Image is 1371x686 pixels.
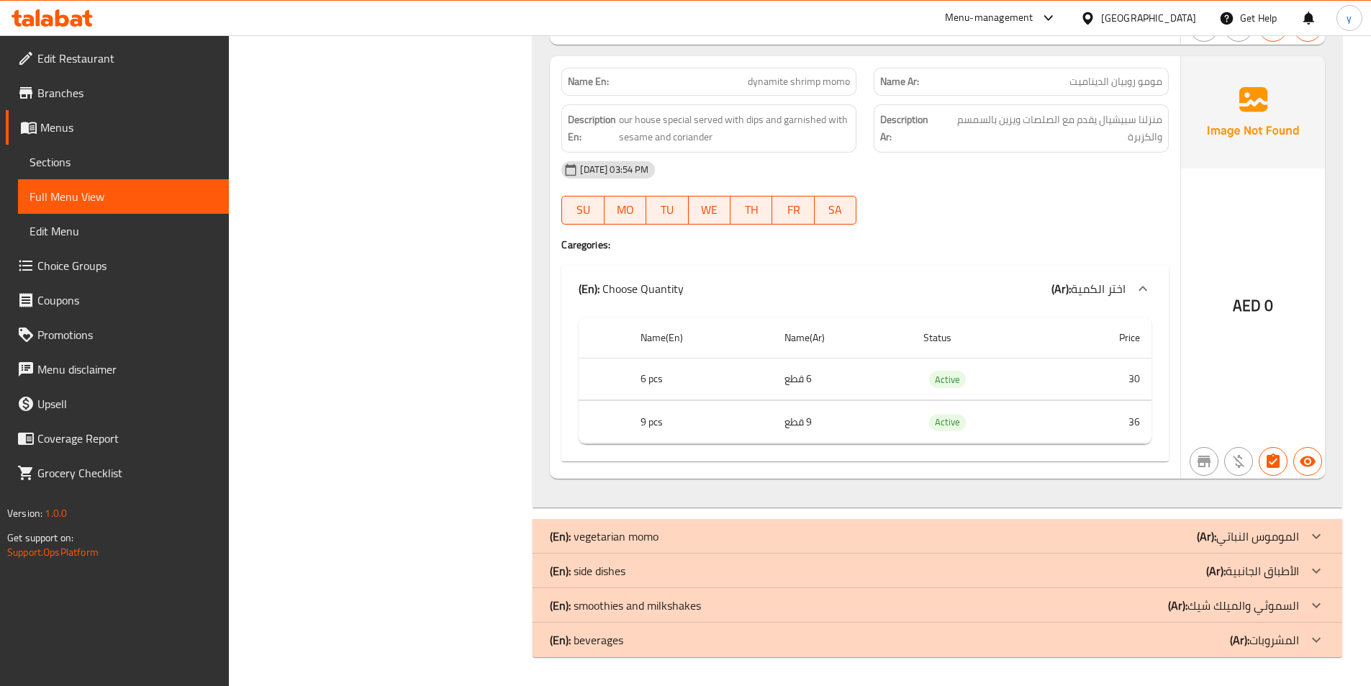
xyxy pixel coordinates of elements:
span: Upsell [37,395,217,412]
span: Promotions [37,326,217,343]
div: (En): Choose Quantity(Ar):اختر الكمية [561,266,1169,312]
span: FR [778,199,808,220]
td: 30 [1055,358,1151,400]
span: our house special served with dips and garnished with sesame and coriander [619,111,850,146]
button: MO [605,196,646,225]
b: (En): [579,278,599,299]
span: 0 [1264,292,1273,320]
a: Coverage Report [6,421,229,456]
p: beverages [550,631,623,649]
button: Has choices [1259,447,1288,476]
span: Sections [30,153,217,171]
th: 9 pcs [629,401,772,443]
button: WE [689,196,730,225]
p: side dishes [550,562,625,579]
td: 36 [1055,401,1151,443]
span: Edit Restaurant [37,50,217,67]
b: (En): [550,525,571,547]
b: (En): [550,560,571,582]
span: Coupons [37,292,217,309]
b: (En): [550,595,571,616]
a: Support.OpsPlatform [7,543,99,561]
span: Choice Groups [37,257,217,274]
button: FR [772,196,814,225]
span: TU [652,199,682,220]
span: Active [929,371,966,388]
strong: Description En: [568,111,616,146]
span: SA [820,199,851,220]
span: TH [736,199,766,220]
span: WE [694,199,725,220]
th: Status [912,317,1055,358]
div: Active [929,414,966,431]
button: TU [646,196,688,225]
td: 9 قطع [773,401,912,443]
span: اختر الكمية [1071,278,1126,299]
strong: Name En: [568,74,609,89]
span: [DATE] 03:54 PM [574,163,654,176]
a: Promotions [6,317,229,352]
span: MO [610,199,641,220]
span: منزلنا سبيشيال يقدم مع الصلصات ويزين بالسمسم والكزبرة [940,111,1162,146]
strong: Name Ar: [880,74,919,89]
b: (Ar): [1206,560,1226,582]
span: 1.0.0 [45,504,67,523]
span: dynamite shrimp momo [748,74,850,89]
p: السموثي والميلك شيك [1168,597,1299,614]
b: (Ar): [1051,278,1071,299]
b: (Ar): [1230,629,1249,651]
span: Active [929,414,966,430]
div: (En): vegetarian momo(Ar):الموموس النباتي [533,519,1342,554]
h4: Caregories: [561,238,1169,252]
th: Price [1055,317,1151,358]
table: choices table [579,317,1151,444]
a: Choice Groups [6,248,229,283]
a: Edit Restaurant [6,41,229,76]
span: Menus [40,119,217,136]
span: Grocery Checklist [37,464,217,482]
span: Get support on: [7,528,73,547]
div: (En): side dishes(Ar):الأطباق الجانبية [533,554,1342,588]
a: Grocery Checklist [6,456,229,490]
img: Ae5nvW7+0k+MAAAAAElFTkSuQmCC [1181,56,1325,168]
strong: Description Ar: [880,111,937,146]
b: (Ar): [1197,525,1216,547]
span: Full Menu View [30,188,217,205]
th: Name(En) [629,317,772,358]
button: TH [730,196,772,225]
a: Sections [18,145,229,179]
a: Edit Menu [18,214,229,248]
b: (Ar): [1168,595,1187,616]
div: (En): smoothies and milkshakes(Ar):السموثي والميلك شيك [533,588,1342,623]
td: 6 قطع [773,358,912,400]
p: الأطباق الجانبية [1206,562,1299,579]
span: Version: [7,504,42,523]
div: (En): beverages(Ar):المشروبات [533,623,1342,657]
b: (En): [550,629,571,651]
button: Not branch specific item [1190,447,1218,476]
span: AED [1233,292,1261,320]
div: Menu-management [945,9,1033,27]
span: Branches [37,84,217,101]
span: Edit Menu [30,222,217,240]
a: Branches [6,76,229,110]
a: Menu disclaimer [6,352,229,387]
button: Available [1293,447,1322,476]
p: الموموس النباتي [1197,528,1299,545]
div: [GEOGRAPHIC_DATA] [1101,10,1196,26]
th: 6 pcs [629,358,772,400]
p: smoothies and milkshakes [550,597,701,614]
a: Upsell [6,387,229,421]
button: SA [815,196,856,225]
span: Menu disclaimer [37,361,217,378]
button: SU [561,196,604,225]
th: Name(Ar) [773,317,912,358]
span: y [1347,10,1352,26]
a: Coupons [6,283,229,317]
p: المشروبات [1230,631,1299,649]
span: SU [568,199,598,220]
a: Full Menu View [18,179,229,214]
span: مومو روبيان الديناميت [1069,74,1162,89]
span: Coverage Report [37,430,217,447]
